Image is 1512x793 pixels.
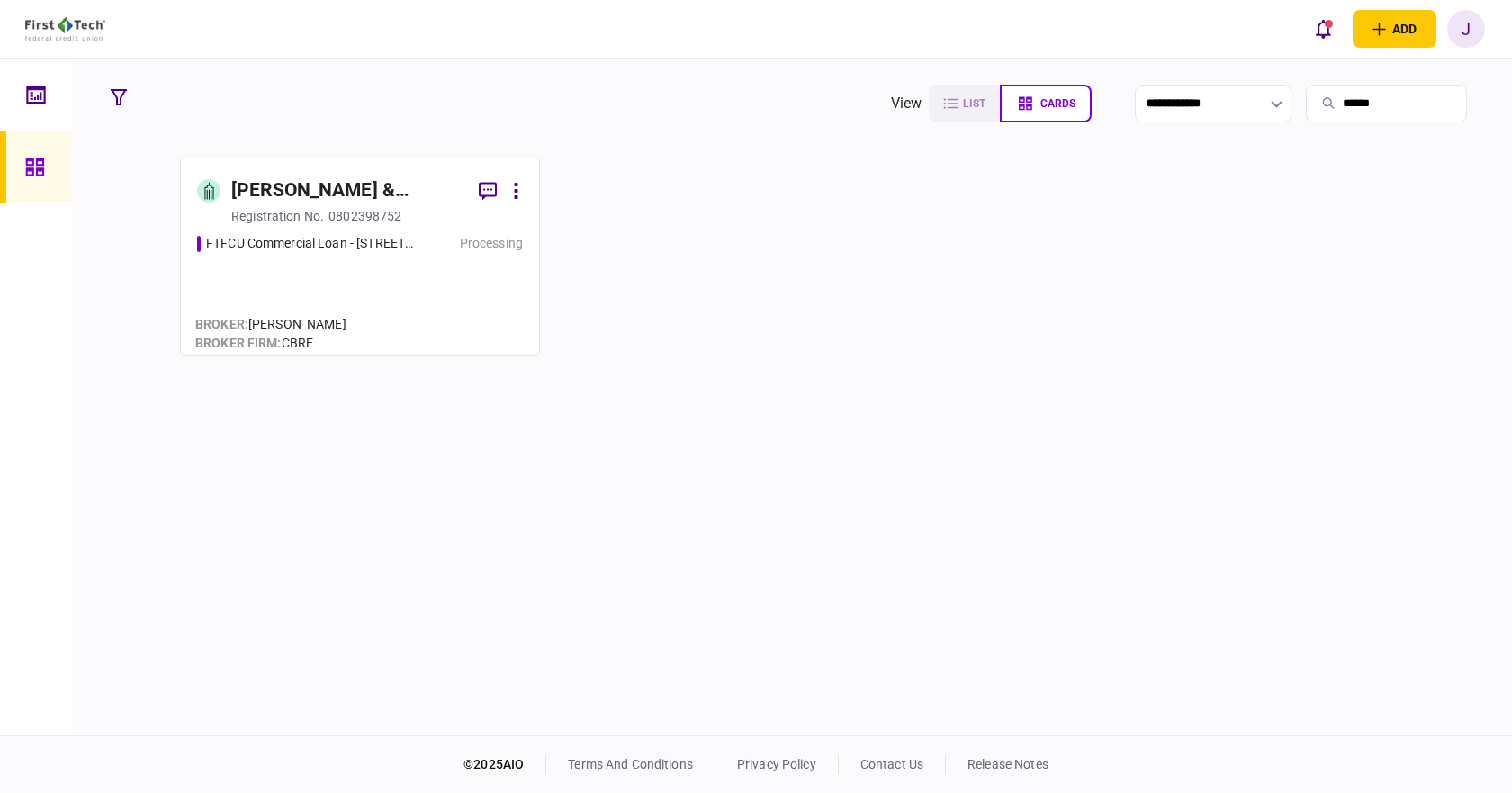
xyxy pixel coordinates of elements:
[195,315,346,334] div: [PERSON_NAME]
[328,207,401,225] div: 0802398752
[860,757,923,771] a: contact us
[891,93,922,114] div: view
[929,85,1000,122] button: list
[967,757,1048,771] a: release notes
[460,234,523,253] div: Processing
[195,334,346,353] div: CBRE
[180,158,540,356] a: [PERSON_NAME] & [PERSON_NAME] PROPERTY HOLDINGS, LLCregistration no.0802398752FTFCU Commercial Lo...
[737,757,816,771] a: privacy policy
[231,207,324,225] div: registration no.
[1304,10,1342,48] button: open notifications list
[195,317,248,331] span: Broker :
[25,17,105,41] img: client company logo
[463,755,546,774] div: © 2025 AIO
[231,176,464,205] div: [PERSON_NAME] & [PERSON_NAME] PROPERTY HOLDINGS, LLC
[1447,10,1485,48] button: J
[1000,85,1092,122] button: cards
[195,336,282,350] span: broker firm :
[206,234,416,253] div: FTFCU Commercial Loan - 513 E Caney Street Wharton TX
[568,757,693,771] a: terms and conditions
[1040,97,1075,110] span: cards
[963,97,985,110] span: list
[1353,10,1436,48] button: open adding identity options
